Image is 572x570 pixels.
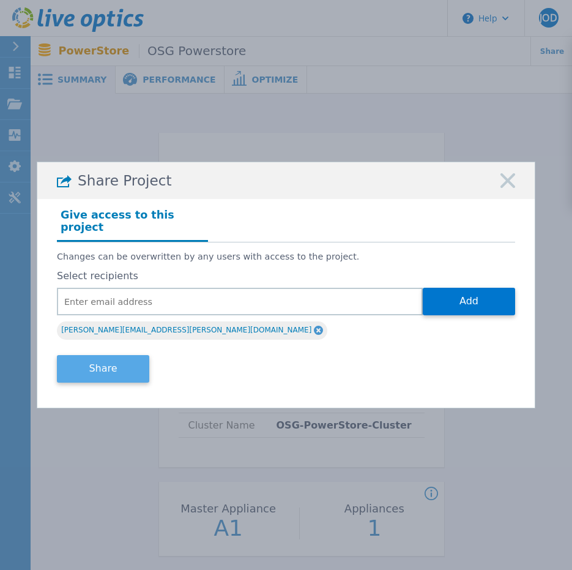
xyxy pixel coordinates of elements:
[57,355,149,383] button: Share
[78,173,172,189] span: Share Project
[57,288,423,315] input: Enter email address
[57,271,515,282] label: Select recipients
[57,252,515,262] p: Changes can be overwritten by any users with access to the project.
[57,321,327,340] div: [PERSON_NAME][EMAIL_ADDRESS][PERSON_NAME][DOMAIN_NAME]
[57,205,208,242] h4: Give access to this project
[423,288,515,315] button: Add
